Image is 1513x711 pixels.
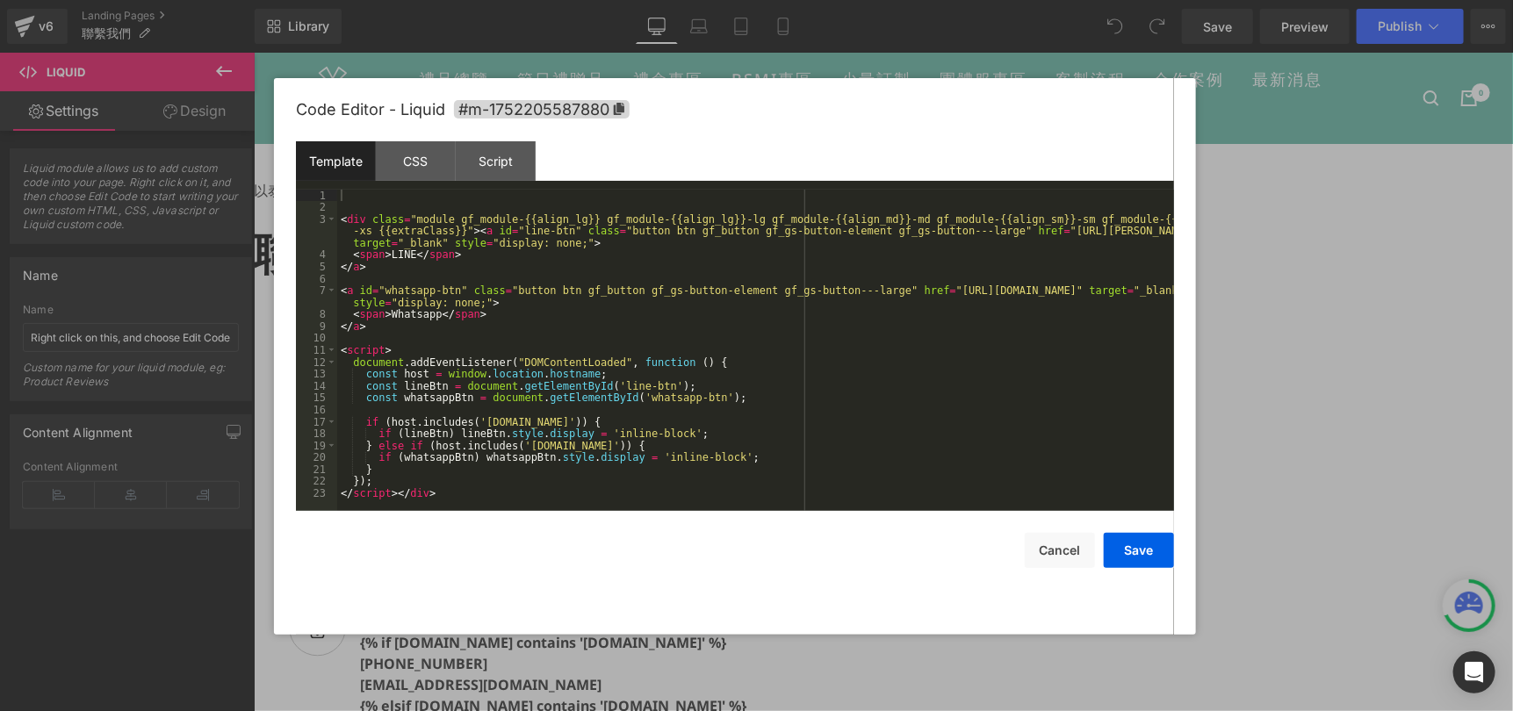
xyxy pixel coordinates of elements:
a: 最新消息 [998,13,1069,40]
div: 聯絡資訊 [92,546,493,574]
div: 5 [296,261,337,273]
p: [PHONE_NUMBER] [EMAIL_ADDRESS][DOMAIN_NAME] [106,600,493,643]
div: {% if [DOMAIN_NAME] contains '[DOMAIN_NAME]' %} {% elsif [DOMAIN_NAME] contains '[DOMAIN_NAME]' %... [92,320,477,517]
p: [STREET_ADDRESS] [106,433,477,454]
div: 週一至週五：9:00 - 18:00 [106,475,477,496]
p: [STREET_ADDRESS] [106,348,477,370]
div: 13 [296,368,337,380]
a: 少量訂製 [587,13,658,40]
div: 15 [296,391,337,404]
div: 9 [296,320,337,333]
div: 2 [296,201,337,213]
div: 22 [296,475,337,487]
div: CSS [376,141,456,181]
a: 節日禮贈品 [263,13,351,40]
div: 17 [296,416,337,428]
div: 8 [296,308,337,320]
a: BSMI專區 [478,13,559,40]
div: 20 [296,451,337,463]
a: 客製流程 [802,13,872,40]
div: 12 [296,356,337,369]
a: 購物車 [1207,38,1224,54]
div: 4 [296,248,337,261]
span: Code Editor - Liquid [296,100,445,118]
div: Open Intercom Messenger [1453,651,1495,693]
a: 禮品總覽 [165,13,235,40]
cart-count: 0 [1218,31,1236,49]
div: 6 [296,273,337,285]
div: 1 [296,190,337,202]
button: Save [1104,533,1174,568]
div: 3 [296,213,337,249]
button: Cancel [1025,533,1095,568]
div: 18 [296,427,337,440]
a: 聯繫我們 [165,51,235,78]
div: 23 [296,487,337,499]
a: 查詢 [1170,38,1185,54]
span: Click to copy [454,100,630,118]
div: Script [456,141,536,181]
a: 合作案例 [900,13,970,40]
div: 21 [296,463,337,476]
div: 地址 [92,293,477,321]
div: 16 [296,404,337,416]
div: 19 [296,440,337,452]
a: 禮盒專區 [379,13,450,40]
div: Template [296,141,376,181]
div: 7 [296,284,337,308]
a: 團體服專區 [686,13,774,40]
div: 週一至週五：9:00 - 18:00 [106,391,477,412]
div: 14 [296,380,337,392]
div: 10 [296,332,337,344]
div: 11 [296,344,337,356]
